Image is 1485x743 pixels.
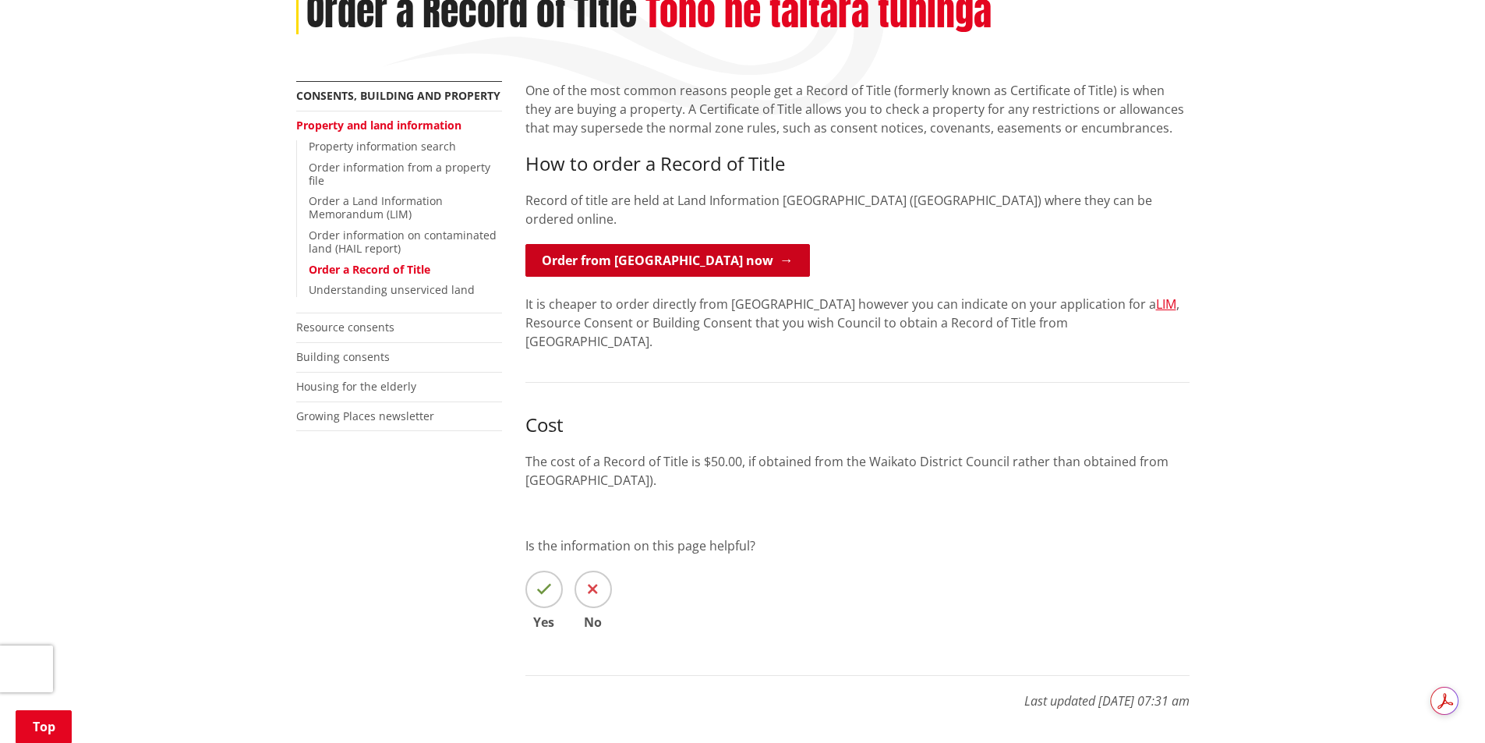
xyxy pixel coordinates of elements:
a: Building consents [296,349,390,364]
span: No [575,616,612,628]
a: Property information search [309,139,456,154]
a: Top [16,710,72,743]
p: One of the most common reasons people get a Record of Title (formerly known as Certificate of Tit... [525,81,1190,137]
p: Last updated [DATE] 07:31 am [525,675,1190,710]
span: Yes [525,616,563,628]
a: Resource consents [296,320,394,334]
h3: Cost [525,414,1190,437]
a: Order a Record of Title [309,262,430,277]
a: Order from [GEOGRAPHIC_DATA] now [525,244,810,277]
a: Order a Land Information Memorandum (LIM) [309,193,443,221]
h3: How to order a Record of Title [525,153,1190,175]
a: Order information from a property file [309,160,490,188]
p: The cost of a Record of Title is $50.00, if obtained from the Waikato District Council rather tha... [525,452,1190,490]
a: Property and land information [296,118,461,133]
p: It is cheaper to order directly from [GEOGRAPHIC_DATA] however you can indicate on your applicati... [525,295,1190,351]
p: Is the information on this page helpful? [525,536,1190,555]
a: Housing for the elderly [296,379,416,394]
a: LIM [1156,295,1176,313]
p: Record of title are held at Land Information [GEOGRAPHIC_DATA] ([GEOGRAPHIC_DATA]) where they can... [525,191,1190,228]
a: Understanding unserviced land [309,282,475,297]
a: Growing Places newsletter [296,409,434,423]
a: Order information on contaminated land (HAIL report) [309,228,497,256]
iframe: Messenger Launcher [1413,678,1469,734]
a: Consents, building and property [296,88,500,103]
